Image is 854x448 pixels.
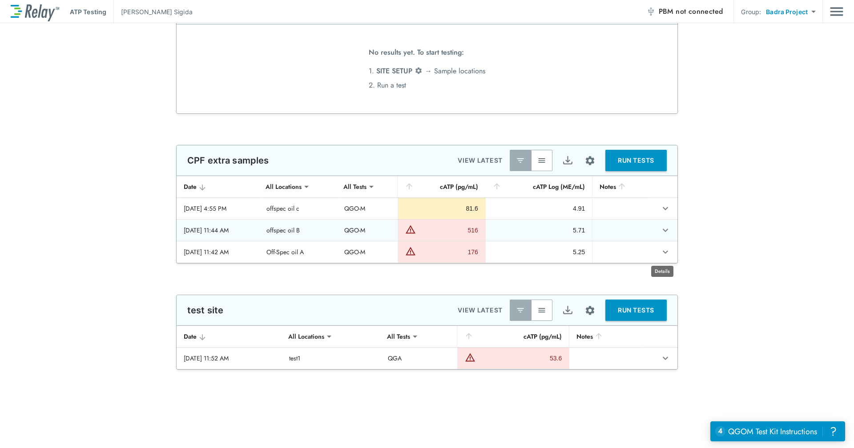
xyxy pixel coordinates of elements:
p: ATP Testing [70,7,106,16]
img: Export Icon [562,305,573,316]
div: [DATE] 11:44 AM [184,226,252,235]
td: Off-Spec oil A [259,241,337,263]
div: All Tests [337,178,373,196]
div: All Tests [381,328,416,345]
button: Main menu [830,3,843,20]
span: not connected [676,6,723,16]
td: QGO-M [337,220,398,241]
button: expand row [658,244,673,260]
img: View All [537,306,546,315]
div: 4.91 [493,204,585,213]
div: 516 [418,226,478,235]
td: offspec oil B [259,220,337,241]
div: 5.25 [493,248,585,256]
button: Site setup [578,299,602,322]
p: Group: [741,7,761,16]
button: RUN TESTS [605,300,667,321]
div: 5.71 [493,226,585,235]
div: Notes [576,331,635,342]
div: 176 [418,248,478,256]
table: sticky table [177,176,677,263]
span: SITE SETUP [376,66,412,76]
img: Settings Icon [584,155,596,166]
td: offspec oil c [259,198,337,219]
span: No results yet. To start testing: [369,45,464,64]
div: All Locations [282,328,330,345]
img: Warning [405,224,416,235]
div: [DATE] 11:42 AM [184,248,252,256]
img: Settings Icon [584,305,596,316]
div: 81.6 [405,204,478,213]
img: Warning [405,246,416,256]
img: Export Icon [562,155,573,166]
p: CPF extra samples [187,155,269,166]
button: Export [557,300,578,321]
span: PBM [659,5,723,18]
li: 2. Run a test [369,78,485,92]
img: Offline Icon [646,7,655,16]
img: Settings Icon [415,67,423,75]
th: Date [177,176,259,198]
p: test site [187,305,223,316]
td: QGO-M [337,241,398,263]
button: Export [557,150,578,171]
button: expand row [658,201,673,216]
div: cATP Log (ME/mL) [492,181,585,192]
td: QGO-M [337,198,398,219]
img: Warning [465,352,475,363]
img: Drawer Icon [830,3,843,20]
img: View All [537,156,546,165]
li: 1. → Sample locations [369,64,485,78]
th: Date [177,326,282,348]
div: 53.6 [478,354,562,363]
img: Latest [516,156,525,165]
button: expand row [658,351,673,366]
button: expand row [658,223,673,238]
table: sticky table [177,326,677,369]
p: VIEW LATEST [458,155,503,166]
p: [PERSON_NAME] Sigida [121,7,193,16]
div: Notes [600,181,643,192]
p: VIEW LATEST [458,305,503,316]
div: Details [651,266,673,277]
button: RUN TESTS [605,150,667,171]
img: Latest [516,306,525,315]
div: cATP (pg/mL) [405,181,478,192]
button: Site setup [578,149,602,172]
button: PBM not connected [643,3,727,20]
td: test1 [282,348,381,369]
div: [DATE] 11:52 AM [184,354,275,363]
div: [DATE] 4:55 PM [184,204,252,213]
img: LuminUltra Relay [11,2,59,21]
div: All Locations [259,178,308,196]
td: QGA [381,348,458,369]
div: cATP (pg/mL) [464,331,562,342]
iframe: Resource center [710,421,845,441]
